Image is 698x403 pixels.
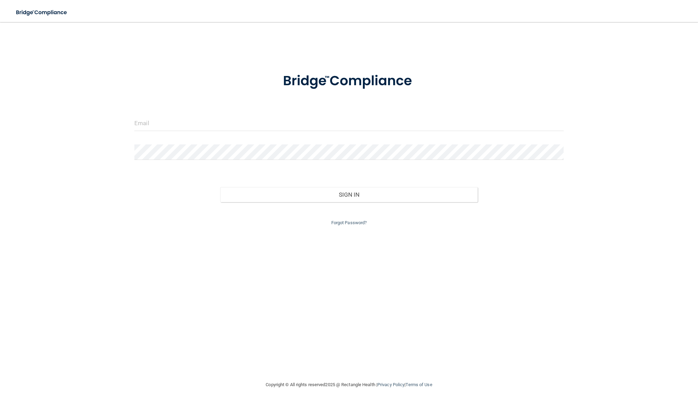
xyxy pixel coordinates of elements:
[10,6,74,20] img: bridge_compliance_login_screen.278c3ca4.svg
[377,382,405,387] a: Privacy Policy
[406,382,432,387] a: Terms of Use
[269,63,429,99] img: bridge_compliance_login_screen.278c3ca4.svg
[134,116,564,131] input: Email
[224,374,475,396] div: Copyright © All rights reserved 2025 @ Rectangle Health | |
[331,220,367,225] a: Forgot Password?
[220,187,478,202] button: Sign In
